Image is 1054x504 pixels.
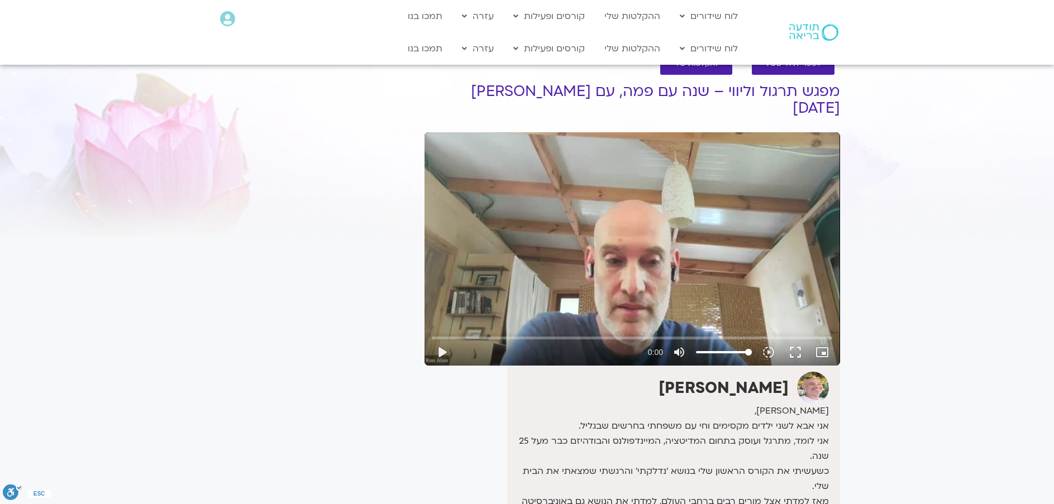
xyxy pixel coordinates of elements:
img: תודעה בריאה [789,24,838,41]
a: קורסים ופעילות [508,6,590,27]
img: רון אלון [797,372,829,404]
span: להקלטות שלי [674,60,719,68]
a: עזרה [456,6,499,27]
a: לוח שידורים [674,6,743,27]
a: תמכו בנו [402,6,448,27]
a: לוח שידורים [674,38,743,59]
a: ההקלטות שלי [599,38,666,59]
h1: מפגש תרגול וליווי – שנה עם פמה, עם [PERSON_NAME] [DATE] [425,83,840,117]
div: אני לומד, מתרגל ועוסק בתחום המדיטציה, המיינדפולנס והבודהיזם כבר מעל 25 שנה. [510,434,828,464]
div: כשעשיתי את הקורס הראשון שלי בנושא 'נדלקתי' והרגשתי שמצאתי את הבית שלי. [510,464,828,494]
a: תמכו בנו [402,38,448,59]
div: אני אבא לשני ילדים מקסימים וחי עם משפחתי בחרשים שבגליל. [510,419,828,434]
span: לספריית ה-VOD [765,60,821,68]
a: קורסים ופעילות [508,38,590,59]
a: ההקלטות שלי [599,6,666,27]
a: עזרה [456,38,499,59]
div: [PERSON_NAME], [510,404,828,419]
strong: [PERSON_NAME] [659,377,789,399]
